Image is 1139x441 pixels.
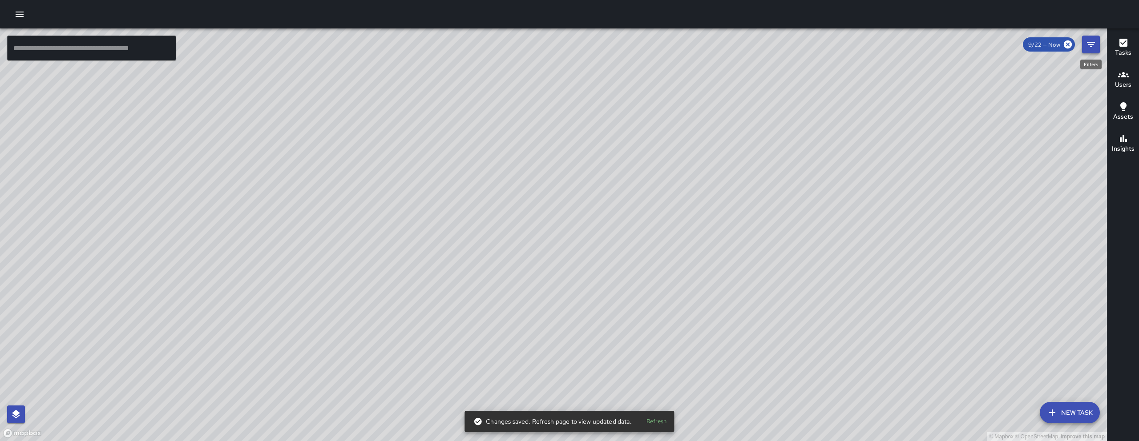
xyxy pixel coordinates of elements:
[1023,41,1066,48] span: 9/22 — Now
[1040,402,1100,423] button: New Task
[642,415,671,429] button: Refresh
[1112,144,1135,154] h6: Insights
[1080,60,1102,69] div: Filters
[1107,64,1139,96] button: Users
[1113,112,1133,122] h6: Assets
[1107,96,1139,128] button: Assets
[1115,80,1131,90] h6: Users
[1107,32,1139,64] button: Tasks
[1107,128,1139,160] button: Insights
[473,413,631,429] div: Changes saved. Refresh page to view updated data.
[1023,37,1075,52] div: 9/22 — Now
[1115,48,1131,58] h6: Tasks
[1082,36,1100,53] button: Filters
